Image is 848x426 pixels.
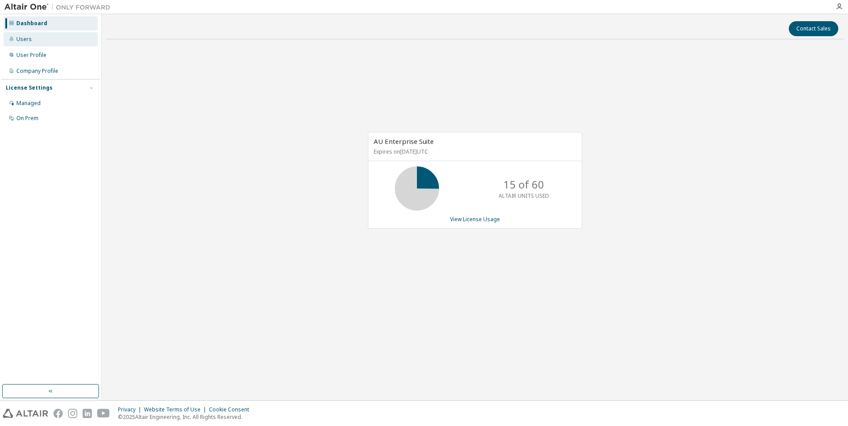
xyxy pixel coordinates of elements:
[6,84,53,91] div: License Settings
[118,406,144,413] div: Privacy
[450,215,500,223] a: View License Usage
[503,177,544,192] p: 15 of 60
[16,36,32,43] div: Users
[16,20,47,27] div: Dashboard
[97,409,110,418] img: youtube.svg
[4,3,115,11] img: Altair One
[374,148,574,155] p: Expires on [DATE] UTC
[499,192,549,200] p: ALTAIR UNITS USED
[789,21,838,36] button: Contact Sales
[3,409,48,418] img: altair_logo.svg
[83,409,92,418] img: linkedin.svg
[118,413,254,421] p: © 2025 Altair Engineering, Inc. All Rights Reserved.
[16,52,46,59] div: User Profile
[53,409,63,418] img: facebook.svg
[209,406,254,413] div: Cookie Consent
[16,115,38,122] div: On Prem
[16,68,58,75] div: Company Profile
[68,409,77,418] img: instagram.svg
[16,100,41,107] div: Managed
[374,137,434,146] span: AU Enterprise Suite
[144,406,209,413] div: Website Terms of Use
